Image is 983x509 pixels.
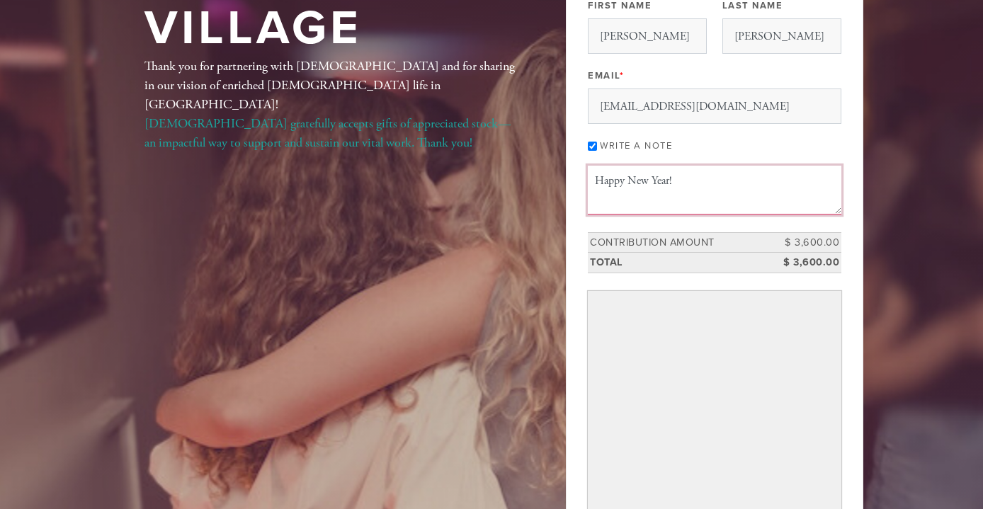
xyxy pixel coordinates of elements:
[588,232,778,253] td: Contribution Amount
[778,232,841,253] td: $ 3,600.00
[144,115,511,151] a: [DEMOGRAPHIC_DATA] gratefully accepts gifts of appreciated stock—an impactful way to support and ...
[620,70,625,81] span: This field is required.
[600,140,672,151] label: Write a note
[778,253,841,273] td: $ 3,600.00
[144,57,520,152] div: Thank you for partnering with [DEMOGRAPHIC_DATA] and for sharing in our vision of enriched [DEMOG...
[588,253,778,273] td: Total
[588,69,624,82] label: Email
